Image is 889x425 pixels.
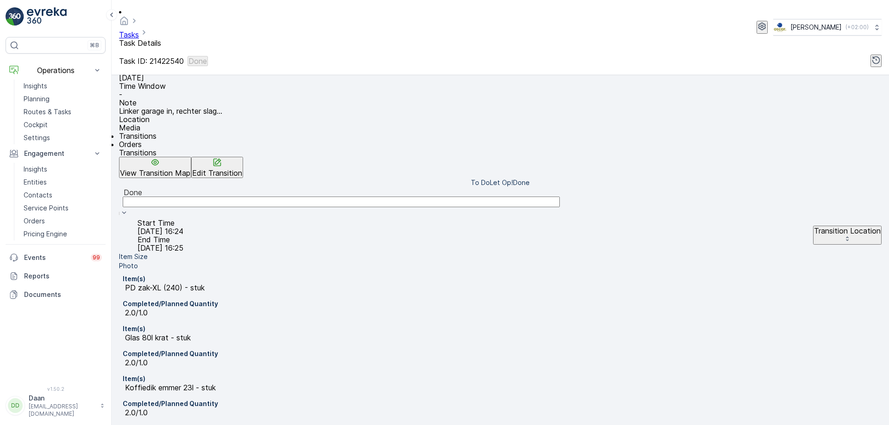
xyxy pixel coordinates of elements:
[20,92,106,105] a: Planning
[6,7,24,26] img: logo
[191,157,243,178] button: Edit Transition
[24,81,47,91] p: Insights
[6,144,106,163] button: Engagement
[192,169,242,177] p: Edit Transition
[120,169,190,177] p: View Transition Map
[490,178,513,187] p: Let Op!
[20,215,106,228] a: Orders
[90,42,99,49] p: ⌘B
[125,408,878,417] p: 2.0/1.0
[119,148,882,157] p: Transitions
[20,80,106,92] a: Insights
[24,133,50,142] p: Settings
[20,228,106,240] a: Pricing Engine
[138,243,183,253] span: [DATE] 16:25
[119,261,138,271] p: Photo
[119,18,129,28] a: Homepage
[188,56,208,66] button: Done
[119,38,161,48] span: Task Details
[20,189,106,202] a: Contacts
[24,66,87,74] p: Operations
[119,115,882,123] p: Location
[119,74,882,82] p: [DATE]
[20,118,106,131] a: Cockpit
[29,394,95,403] p: Daan
[20,105,106,118] a: Routes & Tasks
[119,99,882,107] p: Note
[24,216,45,226] p: Orders
[24,149,87,158] p: Engagement
[125,358,878,367] p: 2.0/1.0
[24,203,69,213] p: Service Points
[123,374,878,383] p: Item(s)
[119,123,882,132] p: Media
[119,107,222,115] p: Linker garage in, rechter slag...
[773,19,882,36] button: [PERSON_NAME](+02:00)
[24,165,47,174] p: Insights
[125,333,878,342] p: Glas 80l krat - stuk
[125,383,878,392] p: Koffiedik emmer 23l - stuk
[119,57,184,65] p: Task ID: 21422540
[29,403,95,418] p: [EMAIL_ADDRESS][DOMAIN_NAME]
[24,107,71,117] p: Routes & Tasks
[138,227,183,236] span: [DATE] 16:24
[20,131,106,144] a: Settings
[119,82,882,90] p: Time Window
[125,308,878,317] p: 2.0/1.0
[845,24,869,31] p: ( +02:00 )
[123,349,878,358] p: Completed/Planned Quantity
[513,178,530,187] p: Done
[124,188,877,197] div: Done
[24,290,102,299] p: Documents
[6,267,106,285] a: Reports
[24,191,52,200] p: Contacts
[119,140,142,149] span: Orders
[138,235,183,244] p: End Time
[125,283,878,292] p: PD zak-XL (240) - stuk
[123,399,878,408] p: Completed/Planned Quantity
[138,219,183,227] p: Start Time
[119,90,882,99] p: -
[814,227,881,235] p: Transition Location
[119,30,139,39] a: Tasks
[790,23,842,32] p: [PERSON_NAME]
[6,285,106,304] a: Documents
[813,226,882,245] button: Transition Location
[24,271,102,281] p: Reports
[119,131,157,141] span: Transitions
[6,248,106,267] a: Events99
[20,176,106,189] a: Entities
[123,299,878,308] p: Completed/Planned Quantity
[6,394,106,418] button: DDDaan[EMAIL_ADDRESS][DOMAIN_NAME]
[24,229,67,239] p: Pricing Engine
[119,252,148,261] p: Item Size
[773,22,787,32] img: basis-logo_rgb2x.png
[24,178,47,187] p: Entities
[471,178,490,187] p: To Do
[6,386,106,392] span: v 1.50.2
[123,324,878,333] p: Item(s)
[123,274,878,283] p: Item(s)
[24,120,48,129] p: Cockpit
[6,61,106,80] button: Operations
[20,202,106,215] a: Service Points
[93,254,100,261] p: 99
[24,253,85,262] p: Events
[188,57,207,65] p: Done
[119,157,191,178] button: View Transition Map
[27,7,67,26] img: logo_light-DOdMpM7g.png
[8,398,23,413] div: DD
[20,163,106,176] a: Insights
[24,94,50,104] p: Planning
